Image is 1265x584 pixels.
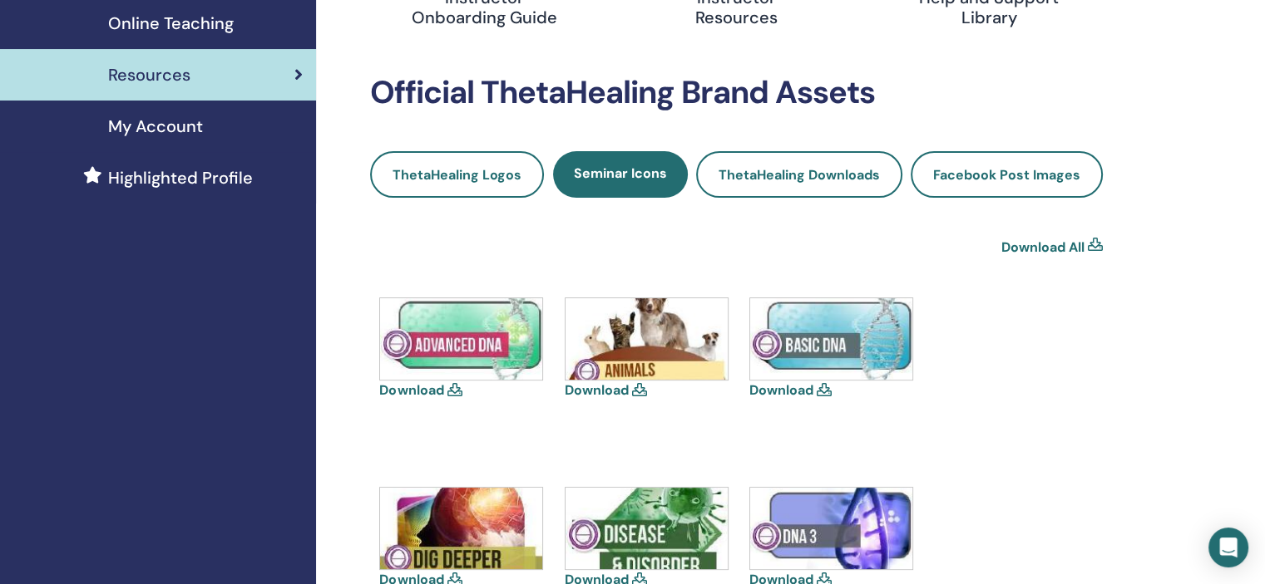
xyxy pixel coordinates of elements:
[911,151,1103,198] a: Facebook Post Images
[574,164,667,182] span: Seminar Icons
[696,151,902,198] a: ThetaHealing Downloads
[566,488,728,569] img: disease-and-disorder.jpg
[566,298,728,380] img: animal.jpg
[108,11,234,36] span: Online Teaching
[393,166,521,184] span: ThetaHealing Logos
[933,166,1080,184] span: Facebook Post Images
[750,298,912,380] img: basic.jpg
[1208,528,1248,567] div: Open Intercom Messenger
[719,166,880,184] span: ThetaHealing Downloads
[380,488,542,569] img: dig-deeper.jpg
[1001,238,1085,258] a: Download All
[370,151,544,198] a: ThetaHealing Logos
[108,165,253,190] span: Highlighted Profile
[370,74,1103,112] h2: Official ThetaHealing Brand Assets
[749,381,813,399] a: Download
[565,381,629,399] a: Download
[553,151,688,198] a: Seminar Icons
[108,114,203,139] span: My Account
[380,298,542,380] img: advanced.jpg
[108,62,190,87] span: Resources
[379,381,443,399] a: Download
[750,488,912,569] img: dna-3.jpg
